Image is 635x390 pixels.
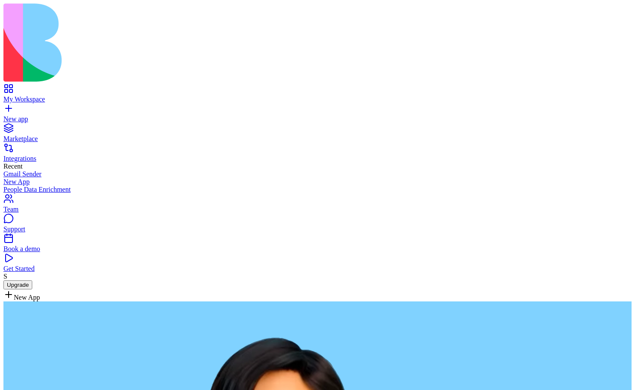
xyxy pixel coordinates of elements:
[3,107,632,123] a: New app
[3,135,632,143] div: Marketplace
[3,245,632,253] div: Book a demo
[3,198,632,213] a: Team
[3,88,632,103] a: My Workspace
[3,170,632,178] a: Gmail Sender
[3,280,32,289] button: Upgrade
[14,294,40,301] span: New App
[3,237,632,253] a: Book a demo
[3,257,632,273] a: Get Started
[3,273,7,280] span: S
[3,3,349,82] img: logo
[3,115,632,123] div: New app
[3,186,632,193] a: People Data Enrichment
[3,218,632,233] a: Support
[3,265,632,273] div: Get Started
[3,127,632,143] a: Marketplace
[3,206,632,213] div: Team
[3,281,32,288] a: Upgrade
[3,155,632,163] div: Integrations
[3,178,632,186] a: New App
[3,95,632,103] div: My Workspace
[3,163,22,170] span: Recent
[3,225,632,233] div: Support
[3,147,632,163] a: Integrations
